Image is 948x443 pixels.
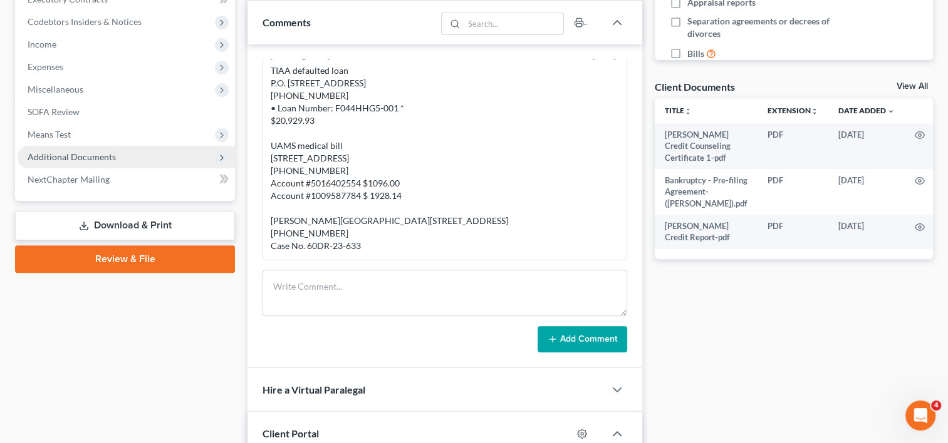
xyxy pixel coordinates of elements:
span: Hire a Virtual Paralegal [263,384,365,395]
span: Miscellaneous [28,84,83,94]
a: Download & Print [15,211,235,240]
span: Comments [263,16,311,28]
span: NextChapter Mailing [28,174,110,185]
td: PDF [758,215,828,249]
a: Date Added expand_more [838,106,895,115]
a: View All [897,82,928,91]
td: Bankruptcy - Pre-filing Agreement- ([PERSON_NAME]).pdf [655,169,758,215]
input: Search... [464,13,563,34]
span: Codebtors Insiders & Notices [28,16,142,27]
span: Expenses [28,61,63,72]
span: SOFA Review [28,106,80,117]
td: [DATE] [828,215,905,249]
div: TIAA defaulted loan P.O. [STREET_ADDRESS] [PHONE_NUMBER] • Loan Number: F044HHG5-001 * $20,929.93... [271,64,619,252]
iframe: Intercom live chat [905,400,935,430]
a: Extensionunfold_more [768,106,818,115]
td: [PERSON_NAME] Credit Report-pdf [655,215,758,249]
td: PDF [758,123,828,169]
a: Review & File [15,245,235,273]
span: 4 [931,400,941,410]
span: Additional Documents [28,151,116,162]
span: Means Test [28,129,71,140]
td: [PERSON_NAME] Credit Counseling Certificate 1-pdf [655,123,758,169]
span: Separation agreements or decrees of divorces [687,15,853,40]
a: Titleunfold_more [665,106,692,115]
i: unfold_more [684,108,692,115]
span: Income [28,39,56,49]
div: Client Documents [655,80,735,93]
a: SOFA Review [18,101,235,123]
td: [DATE] [828,123,905,169]
button: Add Comment [538,326,627,352]
i: expand_more [887,108,895,115]
td: [DATE] [828,169,905,215]
span: Client Portal [263,427,319,439]
i: unfold_more [811,108,818,115]
td: PDF [758,169,828,215]
a: NextChapter Mailing [18,168,235,191]
span: Bills [687,48,704,60]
